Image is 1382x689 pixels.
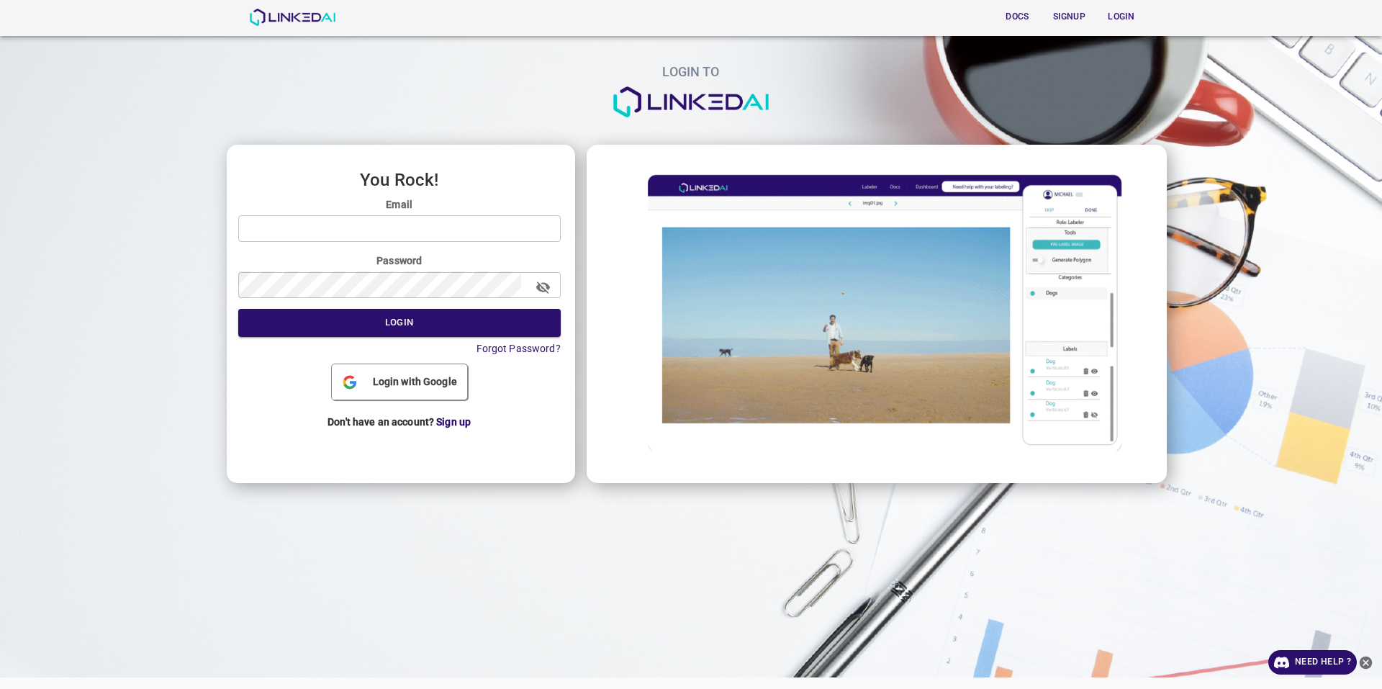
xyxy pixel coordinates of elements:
[995,5,1041,29] button: Docs
[598,156,1153,468] img: login_image.gif
[1044,2,1096,32] a: Signup
[238,253,561,268] label: Password
[238,309,561,337] button: Login
[612,86,770,118] img: logo.png
[992,2,1044,32] a: Docs
[436,416,471,428] a: Sign up
[1098,5,1144,29] button: Login
[238,404,561,441] p: Don't have an account?
[238,197,561,212] label: Email
[1096,2,1147,32] a: Login
[1047,5,1093,29] button: Signup
[1357,650,1375,675] button: close-help
[249,9,336,26] img: LinkedAI
[477,343,561,354] a: Forgot Password?
[1268,650,1357,675] a: Need Help ?
[238,171,561,189] h3: You Rock!
[367,374,463,389] span: Login with Google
